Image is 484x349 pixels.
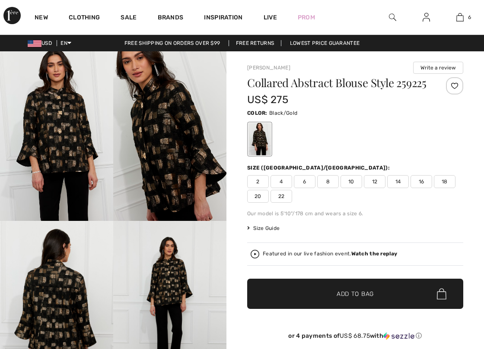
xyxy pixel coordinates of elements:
div: Size ([GEOGRAPHIC_DATA]/[GEOGRAPHIC_DATA]): [247,164,392,172]
img: search the website [389,12,396,22]
button: Write a review [413,62,463,74]
div: or 4 payments of with [247,332,463,340]
span: 18 [434,175,455,188]
img: My Info [423,12,430,22]
span: US$ 68.75 [340,332,370,340]
a: Live [264,13,277,22]
a: Clothing [69,14,100,23]
h1: Collared Abstract Blouse Style 259225 [247,77,427,88]
strong: Watch the replay [351,251,398,257]
span: Size Guide [247,224,280,232]
a: [PERSON_NAME] [247,65,290,71]
a: Brands [158,14,184,23]
div: or 4 payments ofUS$ 68.75withSezzle Click to learn more about Sezzle [247,332,463,343]
span: Color: [247,110,267,116]
span: Inspiration [204,14,242,23]
iframe: Opens a widget where you can chat to one of our agents [429,284,475,306]
img: My Bag [456,12,464,22]
span: EN [60,40,71,46]
a: Sign In [416,12,437,23]
a: Free Returns [229,40,282,46]
a: Prom [298,13,315,22]
span: Black/Gold [269,110,297,116]
img: 1ère Avenue [3,7,21,24]
span: Add to Bag [337,289,374,299]
span: 20 [247,190,269,203]
img: Collared Abstract Blouse Style 259225. 2 [113,51,226,221]
span: US$ 275 [247,94,288,106]
a: Free shipping on orders over $99 [118,40,227,46]
img: Sezzle [383,332,414,340]
a: 6 [444,12,477,22]
span: 4 [271,175,292,188]
a: New [35,14,48,23]
a: Lowest Price Guarantee [283,40,367,46]
div: Featured in our live fashion event. [263,251,397,257]
span: 12 [364,175,385,188]
img: US Dollar [28,40,41,47]
div: Our model is 5'10"/178 cm and wears a size 6. [247,210,463,217]
span: 8 [317,175,339,188]
span: 16 [411,175,432,188]
span: 10 [341,175,362,188]
a: Sale [121,14,137,23]
button: Add to Bag [247,279,463,309]
span: USD [28,40,55,46]
span: 2 [247,175,269,188]
span: 14 [387,175,409,188]
div: Black/Gold [248,123,271,155]
span: 6 [294,175,315,188]
img: Watch the replay [251,250,259,258]
span: 22 [271,190,292,203]
span: 6 [468,13,471,21]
